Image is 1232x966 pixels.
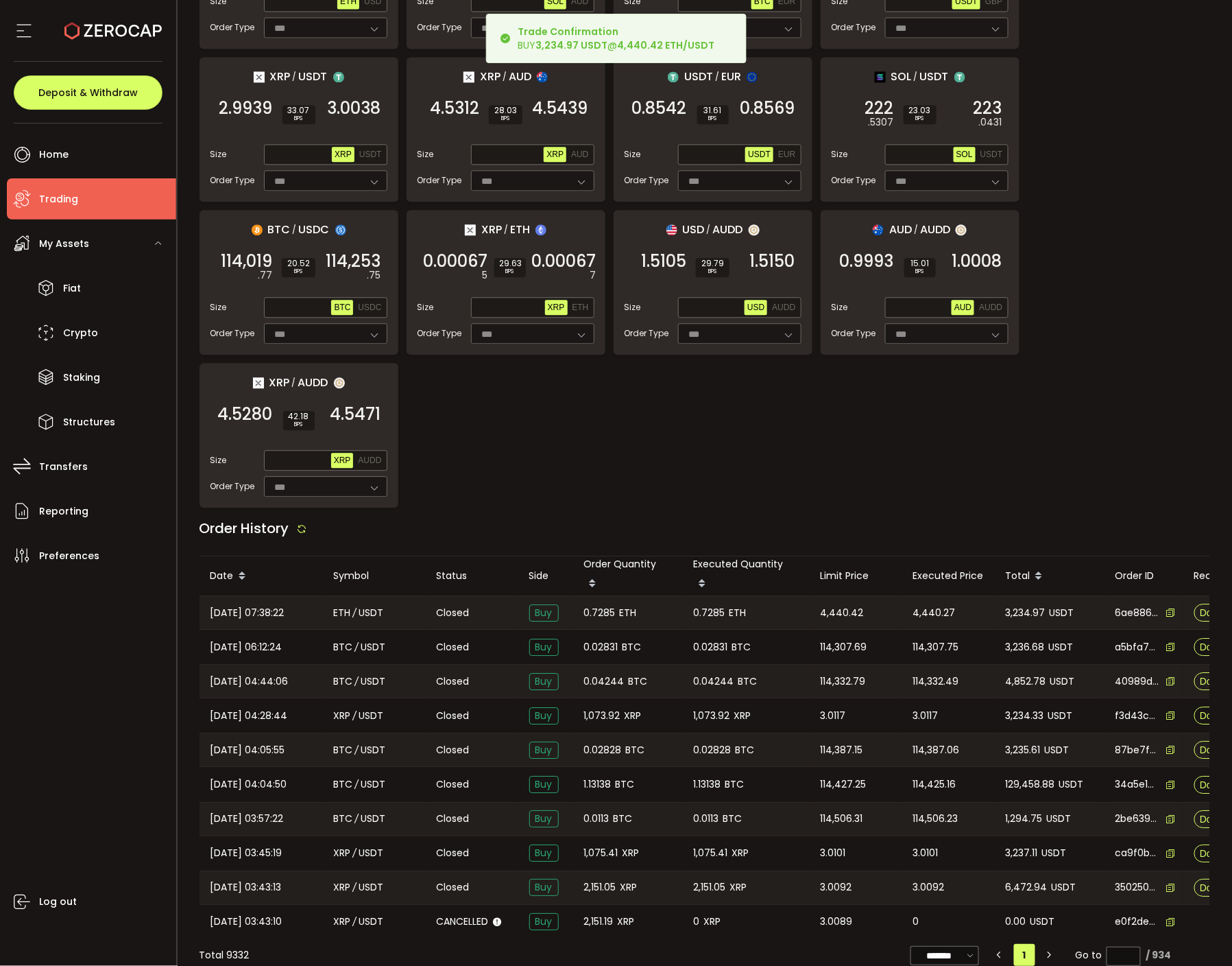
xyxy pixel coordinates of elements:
[334,303,350,312] span: BTC
[913,777,956,792] span: 114,425.16
[63,279,81,298] span: Fiat
[437,674,470,689] span: Closed
[775,147,798,162] button: EUR
[437,743,470,757] span: Closed
[529,639,559,656] span: Buy
[418,174,462,187] span: Order Type
[545,300,568,315] button: XRP
[426,568,518,584] div: Status
[694,742,732,758] span: 0.02828
[910,259,930,268] span: 15.01
[865,102,894,115] span: 222
[832,327,876,340] span: Order Type
[1115,606,1159,620] span: 6ae886c3-e2f4-44f5-aaea-64e4f0e5a32b
[210,811,284,827] span: [DATE] 03:57:22
[570,300,592,315] button: ETH
[875,71,886,82] img: sol_portfolio.png
[1050,674,1075,690] span: USDT
[548,303,565,312] span: XRP
[632,102,687,115] span: 0.8542
[694,639,728,655] span: 0.02831
[625,148,641,161] span: Size
[334,605,351,621] span: ETH
[38,88,138,97] span: Deposit & Withdraw
[63,323,98,343] span: Crypto
[750,255,795,268] span: 1.5150
[431,102,480,115] span: 4.5312
[361,639,386,655] span: USDT
[500,259,520,268] span: 29.63
[572,303,589,312] span: ETH
[913,708,939,724] span: 3.0117
[334,777,353,792] span: BTC
[832,21,876,34] span: Order Type
[200,519,289,538] span: Order History
[625,174,669,187] span: Order Type
[694,708,730,724] span: 1,073.92
[748,150,771,159] span: USDT
[210,605,285,621] span: [DATE] 07:38:22
[328,102,381,115] span: 3.0038
[210,674,289,690] span: [DATE] 04:44:06
[745,147,773,162] button: USDT
[335,224,346,235] img: usdc_portfolio.svg
[1006,674,1046,690] span: 4,852.78
[39,457,88,477] span: Transfers
[210,301,227,314] span: Size
[334,811,353,827] span: BTC
[355,777,359,792] em: /
[701,268,724,276] i: BPS
[909,106,931,115] span: 23.03
[298,374,328,391] span: AUDD
[1104,568,1183,584] div: Order ID
[913,742,960,758] span: 114,387.06
[270,68,291,85] span: XRP
[902,568,995,584] div: Executed Price
[568,147,591,162] button: AUD
[358,303,381,312] span: USDC
[1115,640,1159,655] span: a5bfa76f-a1f4-45fe-915c-8b8e36512472
[821,742,863,758] span: 114,387.15
[355,742,359,758] em: /
[821,777,867,792] span: 114,427.25
[701,259,724,268] span: 29.79
[1006,605,1046,621] span: 3,234.97
[361,742,386,758] span: USDT
[821,708,846,724] span: 3.0117
[437,640,470,655] span: Closed
[914,224,918,236] em: /
[729,605,747,621] span: ETH
[913,639,959,655] span: 114,307.75
[832,148,848,161] span: Size
[210,174,255,187] span: Order Type
[292,377,296,389] em: /
[1115,709,1159,723] span: f3d43c0c-7f7e-46be-a195-2dd933a74660
[355,674,359,690] em: /
[323,568,426,584] div: Symbol
[584,708,620,724] span: 1,073.92
[683,556,810,596] div: Executed Quantity
[747,303,764,312] span: USD
[39,546,99,566] span: Preferences
[1049,639,1074,655] span: USDT
[289,421,309,429] i: BPS
[39,145,69,165] span: Home
[954,71,965,82] img: usdt_portfolio.svg
[418,148,434,161] span: Size
[359,605,384,621] span: USDT
[626,742,645,758] span: BTC
[437,709,470,723] span: Closed
[1115,743,1159,757] span: 87be7fce-3455-41df-8888-4ebc1f5d5b86
[725,777,745,792] span: BTC
[293,224,297,236] em: /
[590,268,596,283] em: 7
[361,674,386,690] span: USDT
[357,147,385,162] button: USDT
[832,301,848,314] span: Size
[584,777,612,792] span: 1.13138
[584,674,625,690] span: 0.04244
[821,674,866,690] span: 114,332.79
[529,673,559,690] span: Buy
[713,221,743,238] span: AUDD
[913,674,959,690] span: 114,332.49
